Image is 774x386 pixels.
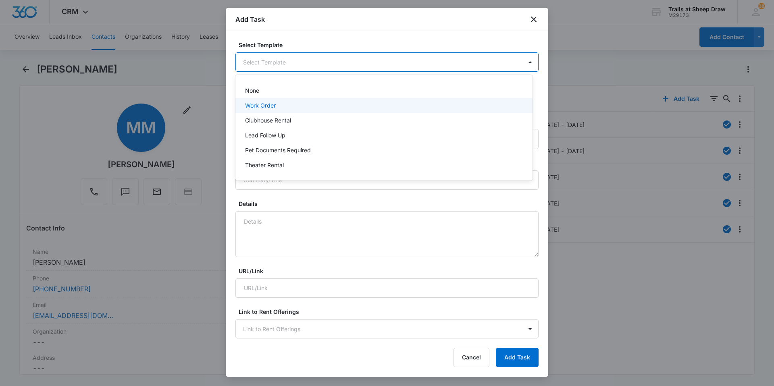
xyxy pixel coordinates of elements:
[245,146,311,154] p: Pet Documents Required
[245,116,291,125] p: Clubhouse Rental
[245,131,285,139] p: Lead Follow Up
[245,161,284,169] p: Theater Rental
[245,101,276,110] p: Work Order
[245,86,259,95] p: None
